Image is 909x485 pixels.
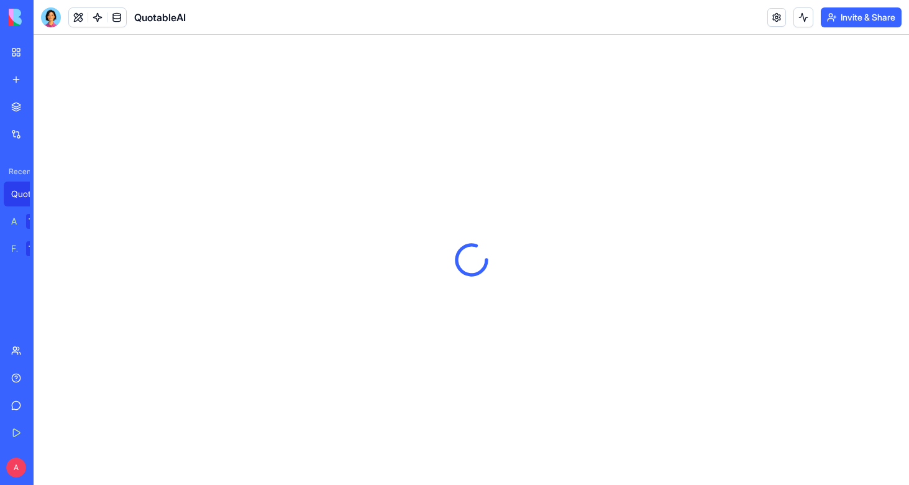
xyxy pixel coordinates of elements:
span: Recent [4,167,30,177]
a: QuotableAI [4,182,53,206]
button: Invite & Share [821,7,902,27]
img: logo [9,9,86,26]
div: QuotableAI [11,188,46,200]
a: Feedback FormTRY [4,236,53,261]
div: TRY [26,241,46,256]
span: QuotableAI [134,10,186,25]
a: AI Logo GeneratorTRY [4,209,53,234]
div: Feedback Form [11,242,17,255]
div: TRY [26,214,46,229]
div: AI Logo Generator [11,215,17,228]
span: A [6,458,26,478]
